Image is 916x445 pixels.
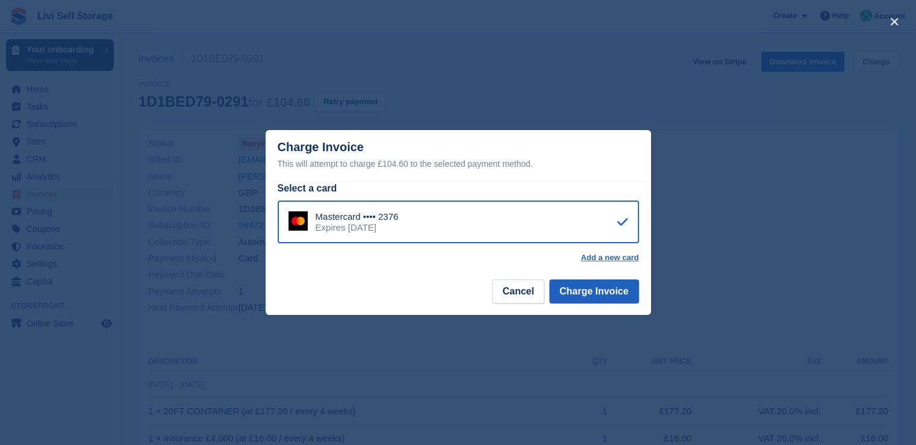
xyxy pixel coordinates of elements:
button: close [885,12,904,31]
div: Expires [DATE] [316,222,399,233]
div: Mastercard •••• 2376 [316,211,399,222]
div: Select a card [278,181,639,196]
img: Mastercard Logo [288,211,308,231]
button: Cancel [492,279,544,303]
div: Charge Invoice [278,140,639,171]
a: Add a new card [581,253,638,263]
div: This will attempt to charge £104.60 to the selected payment method. [278,157,639,171]
button: Charge Invoice [549,279,639,303]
